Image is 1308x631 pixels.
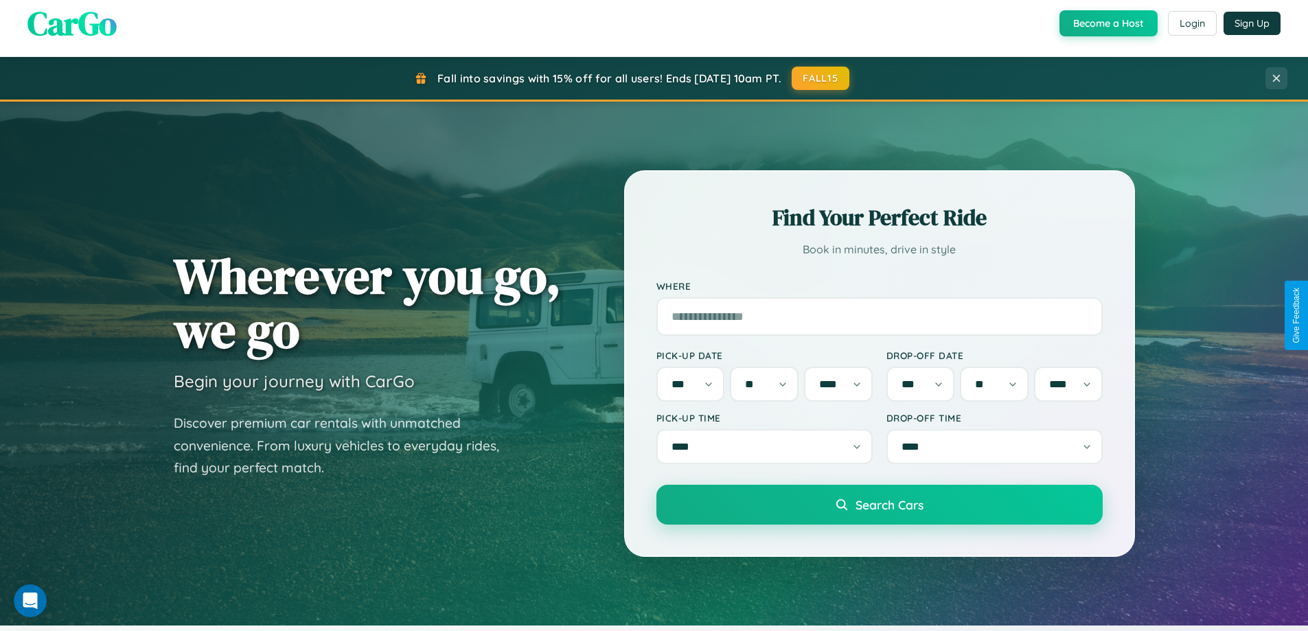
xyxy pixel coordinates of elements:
label: Drop-off Time [886,412,1103,424]
div: Give Feedback [1292,288,1301,343]
span: CarGo [27,1,117,46]
label: Pick-up Time [656,412,873,424]
span: Fall into savings with 15% off for all users! Ends [DATE] 10am PT. [437,71,781,85]
button: Become a Host [1059,10,1158,36]
label: Pick-up Date [656,349,873,361]
p: Discover premium car rentals with unmatched convenience. From luxury vehicles to everyday rides, ... [174,412,517,479]
label: Drop-off Date [886,349,1103,361]
label: Where [656,280,1103,292]
button: FALL15 [792,67,849,90]
p: Book in minutes, drive in style [656,240,1103,260]
h2: Find Your Perfect Ride [656,203,1103,233]
button: Search Cars [656,485,1103,525]
button: Sign Up [1224,12,1281,35]
button: Login [1168,11,1217,36]
span: Search Cars [856,497,923,512]
h1: Wherever you go, we go [174,249,561,357]
h3: Begin your journey with CarGo [174,371,415,391]
iframe: Intercom live chat [14,584,47,617]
